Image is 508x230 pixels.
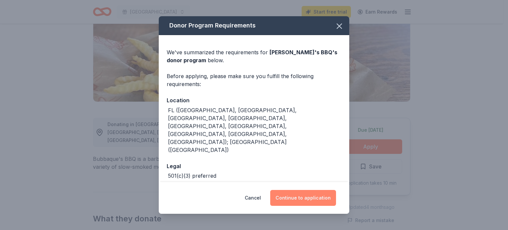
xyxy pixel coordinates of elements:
[167,48,341,64] div: We've summarized the requirements for below.
[159,16,349,35] div: Donor Program Requirements
[270,190,336,206] button: Continue to application
[167,162,341,170] div: Legal
[168,106,341,154] div: FL ([GEOGRAPHIC_DATA], [GEOGRAPHIC_DATA], [GEOGRAPHIC_DATA], [GEOGRAPHIC_DATA], [GEOGRAPHIC_DATA]...
[168,172,216,180] div: 501(c)(3) preferred
[245,190,261,206] button: Cancel
[167,96,341,105] div: Location
[167,72,341,88] div: Before applying, please make sure you fulfill the following requirements:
